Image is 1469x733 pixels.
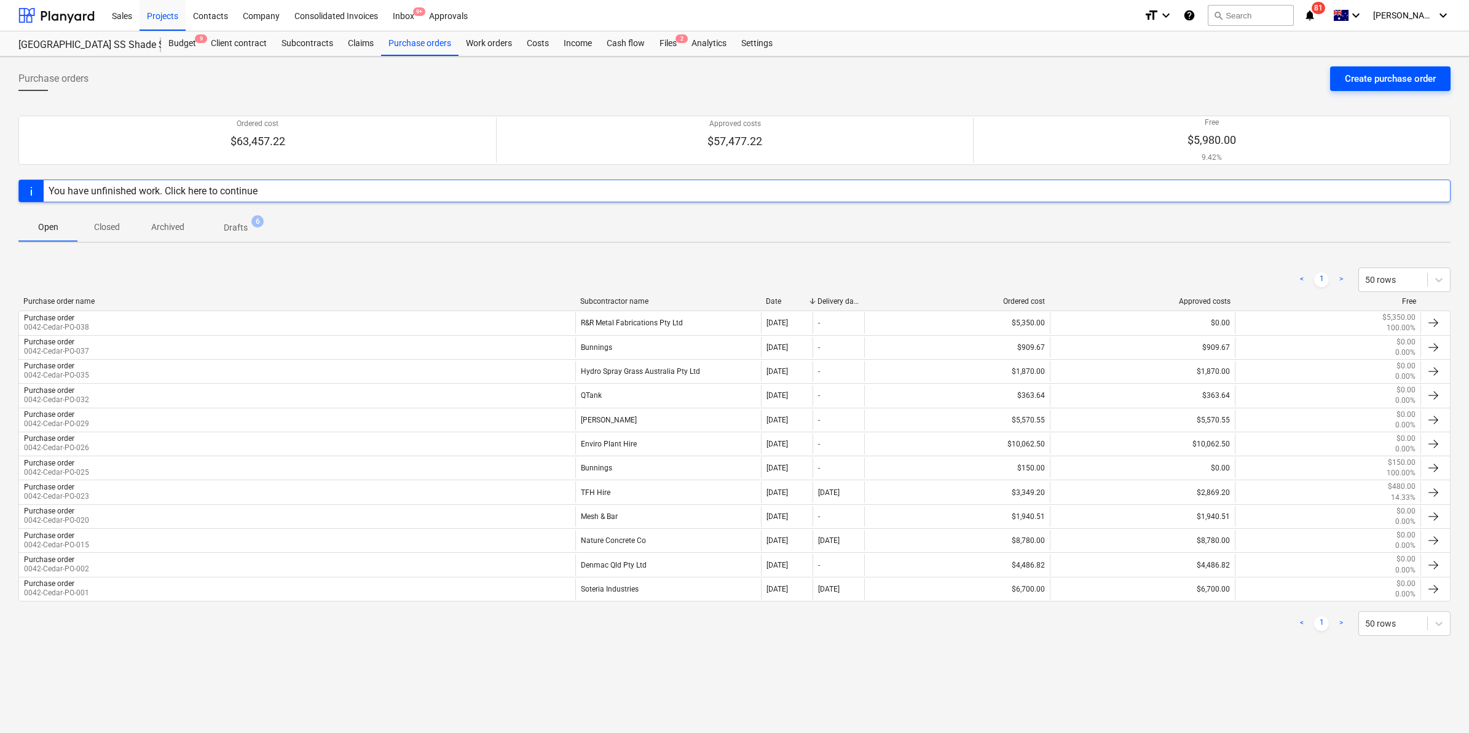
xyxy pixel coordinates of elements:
div: [DATE] [766,440,788,448]
p: 0.00% [1395,347,1416,358]
div: Purchase order [24,314,74,322]
a: Next page [1334,272,1349,287]
i: notifications [1304,8,1316,23]
div: $909.67 [1050,337,1235,358]
div: $1,870.00 [864,361,1050,382]
a: Work orders [459,31,519,56]
span: Purchase orders [18,71,89,86]
span: [PERSON_NAME] [1373,10,1435,20]
a: Cash flow [599,31,652,56]
p: 0.00% [1395,589,1416,600]
div: $1,870.00 [1050,361,1235,382]
div: $363.64 [864,385,1050,406]
p: 0.00% [1395,565,1416,576]
p: $0.00 [1396,579,1416,589]
div: Bunnings [575,337,761,358]
div: Purchase order [24,434,74,443]
p: $0.00 [1396,410,1416,420]
div: Purchase order [24,483,74,491]
a: Income [556,31,599,56]
div: - [818,343,820,352]
i: keyboard_arrow_down [1349,8,1363,23]
p: $0.00 [1396,434,1416,444]
div: - [818,367,820,376]
div: $150.00 [864,458,1050,478]
div: Purchase order [24,338,74,346]
a: Files2 [652,31,684,56]
p: 0042-Cedar-PO-032 [24,395,89,405]
div: Purchase order name [23,297,570,306]
div: [DATE] [766,319,788,327]
i: keyboard_arrow_down [1159,8,1173,23]
div: Hydro Spray Grass Australia Pty Ltd [575,361,761,382]
div: QTank [575,385,761,406]
div: $3,349.20 [864,481,1050,502]
div: [DATE] [766,416,788,424]
div: $5,570.55 [864,410,1050,430]
p: Drafts [224,221,248,234]
div: You have unfinished work. Click here to continue [49,185,258,197]
p: Approved costs [707,119,762,129]
p: Ordered cost [230,119,285,129]
p: Free [1187,117,1236,128]
p: $0.00 [1396,385,1416,395]
div: - [818,512,820,521]
div: $5,350.00 [864,312,1050,333]
div: - [818,440,820,448]
p: $0.00 [1396,361,1416,371]
a: Purchase orders [381,31,459,56]
a: Previous page [1294,616,1309,631]
div: - [818,416,820,424]
p: $150.00 [1388,458,1416,468]
div: Purchase order [24,555,74,564]
p: 0042-Cedar-PO-023 [24,491,89,502]
span: 9+ [413,7,425,16]
div: $4,486.82 [1050,554,1235,575]
div: Files [652,31,684,56]
div: Free [1240,297,1416,306]
p: $0.00 [1396,506,1416,517]
div: Soteria Industries [575,579,761,600]
p: 0042-Cedar-PO-029 [24,419,89,429]
p: 9.42% [1187,153,1236,163]
div: Purchase order [24,386,74,395]
div: $8,780.00 [864,530,1050,551]
div: $1,940.51 [1050,506,1235,527]
div: - [818,464,820,472]
p: 0042-Cedar-PO-001 [24,588,89,598]
div: [DATE] [766,464,788,472]
span: 2 [675,34,688,43]
p: Closed [92,221,122,234]
p: 0.00% [1395,371,1416,382]
div: - [818,391,820,400]
div: $0.00 [1050,458,1235,478]
i: keyboard_arrow_down [1436,8,1451,23]
div: Approved costs [1055,297,1231,306]
a: Next page [1334,616,1349,631]
div: [DATE] [766,536,788,545]
div: [DATE] [766,585,788,593]
p: $5,350.00 [1382,312,1416,323]
p: 0.00% [1395,444,1416,454]
span: 9 [195,34,207,43]
p: 100.00% [1387,323,1416,333]
a: Page 1 is your current page [1314,272,1329,287]
div: R&R Metal Fabrications Pty Ltd [575,312,761,333]
div: Purchase order [24,362,74,370]
div: Purchase order [24,531,74,540]
a: Previous page [1294,272,1309,287]
div: $1,940.51 [864,506,1050,527]
div: Delivery date [817,297,859,306]
a: Claims [341,31,381,56]
div: [PERSON_NAME] [575,410,761,430]
div: [DATE] [818,488,840,497]
div: Subcontracts [274,31,341,56]
a: Settings [734,31,780,56]
div: Denmac Qld Pty Ltd [575,554,761,575]
a: Client contract [203,31,274,56]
